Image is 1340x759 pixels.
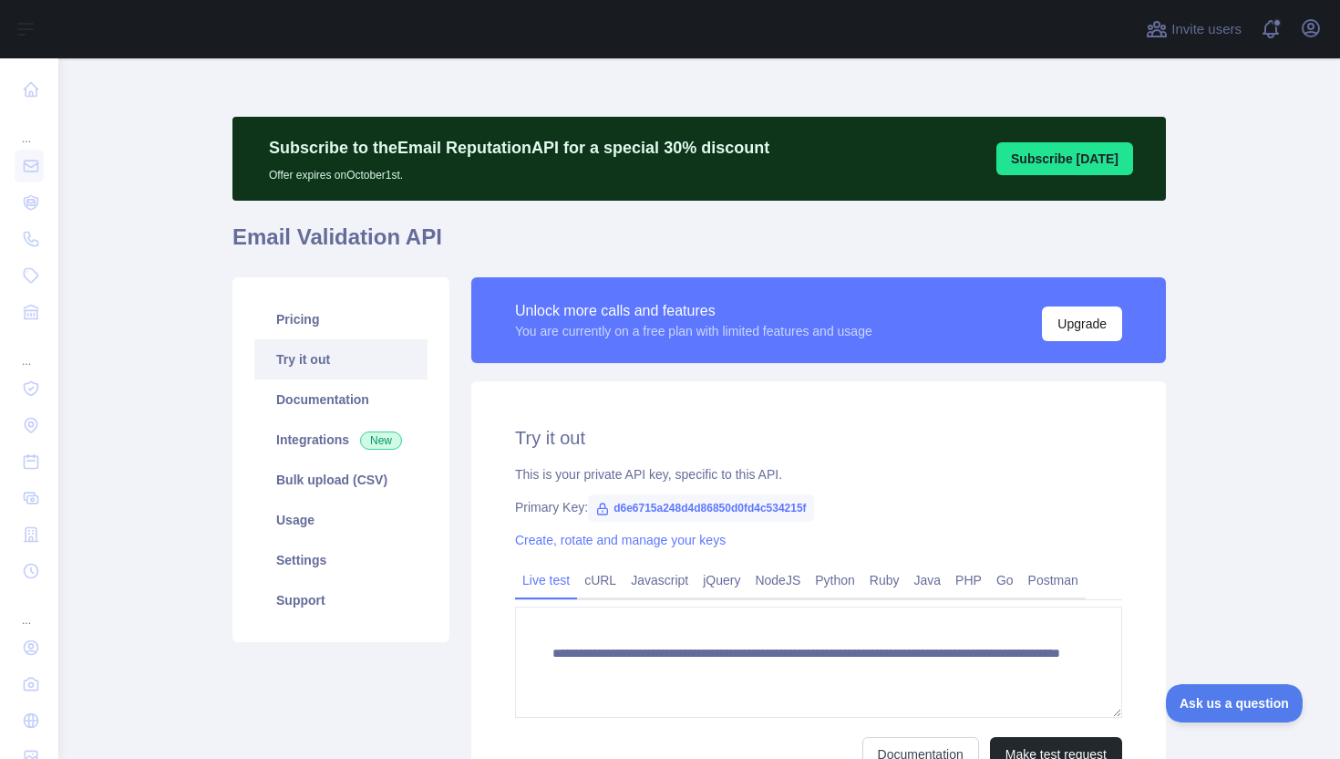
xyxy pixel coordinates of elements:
[515,498,1122,516] div: Primary Key:
[254,460,428,500] a: Bulk upload (CSV)
[15,591,44,628] div: ...
[696,566,747,595] a: jQuery
[515,533,726,547] a: Create, rotate and manage your keys
[1021,566,1086,595] a: Postman
[1166,684,1304,723] iframe: Toggle Customer Support
[254,299,428,339] a: Pricing
[948,566,989,595] a: PHP
[808,566,862,595] a: Python
[360,431,402,450] span: New
[254,420,428,460] a: Integrations New
[515,322,872,340] div: You are currently on a free plan with limited features and usage
[747,566,808,595] a: NodeJS
[254,379,428,420] a: Documentation
[862,566,907,595] a: Ruby
[269,161,769,182] p: Offer expires on October 1st.
[624,566,696,595] a: Javascript
[254,500,428,540] a: Usage
[515,566,577,595] a: Live test
[907,566,949,595] a: Java
[232,223,1166,266] h1: Email Validation API
[1171,19,1242,40] span: Invite users
[577,566,624,595] a: cURL
[15,109,44,146] div: ...
[989,566,1021,595] a: Go
[254,540,428,580] a: Settings
[588,494,814,522] span: d6e6715a248d4d86850d0fd4c534215f
[515,300,872,322] div: Unlock more calls and features
[254,339,428,379] a: Try it out
[1142,15,1245,44] button: Invite users
[1042,307,1122,341] button: Upgrade
[15,332,44,369] div: ...
[515,465,1122,483] div: This is your private API key, specific to this API.
[254,580,428,620] a: Support
[515,425,1122,451] h2: Try it out
[269,135,769,161] p: Subscribe to the Email Reputation API for a special 30 % discount
[996,142,1133,175] button: Subscribe [DATE]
